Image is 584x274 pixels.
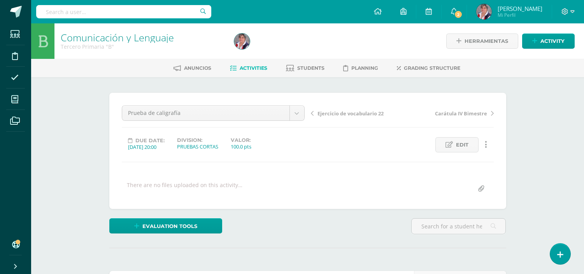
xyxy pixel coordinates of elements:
span: Ejercicio de vocabulario 22 [317,110,384,117]
a: Anuncios [174,62,211,74]
span: 2 [454,10,463,19]
div: Tercero Primaria 'B' [61,43,225,50]
span: Grading structure [404,65,460,71]
span: Evaluation tools [142,219,197,233]
div: PRUEBAS CORTAS [177,143,218,150]
input: Search a user… [36,5,211,18]
a: Carátula IV Bimestre [402,109,494,117]
span: Students [297,65,324,71]
span: Due date: [135,138,165,143]
span: Mi Perfil [498,12,542,18]
a: Prueba de caligrafía [122,106,304,120]
span: Carátula IV Bimestre [435,110,487,117]
a: Herramientas [446,34,518,49]
span: Activity [540,34,565,48]
label: Valor: [231,137,251,143]
span: Prueba de caligrafía [128,106,284,120]
span: Activities [240,65,267,71]
input: Search for a student here… [412,219,505,234]
img: de0b392ea95cf163f11ecc40b2d2a7f9.png [234,34,250,49]
a: Students [286,62,324,74]
a: Ejercicio de vocabulario 22 [311,109,402,117]
span: Edit [456,138,468,152]
span: [PERSON_NAME] [498,5,542,12]
a: Evaluation tools [109,218,222,233]
div: There are no files uploaded on this activity… [127,181,242,196]
a: Grading structure [397,62,460,74]
span: Anuncios [184,65,211,71]
img: de0b392ea95cf163f11ecc40b2d2a7f9.png [476,4,492,19]
a: Activities [230,62,267,74]
span: Herramientas [465,34,508,48]
h1: Comunicación y Lenguaje [61,32,225,43]
div: 100.0 pts [231,143,251,150]
label: Division: [177,137,218,143]
a: Comunicación y Lenguaje [61,31,174,44]
a: Planning [343,62,378,74]
span: Planning [351,65,378,71]
div: [DATE] 20:00 [128,143,165,150]
a: Activity [522,34,575,49]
